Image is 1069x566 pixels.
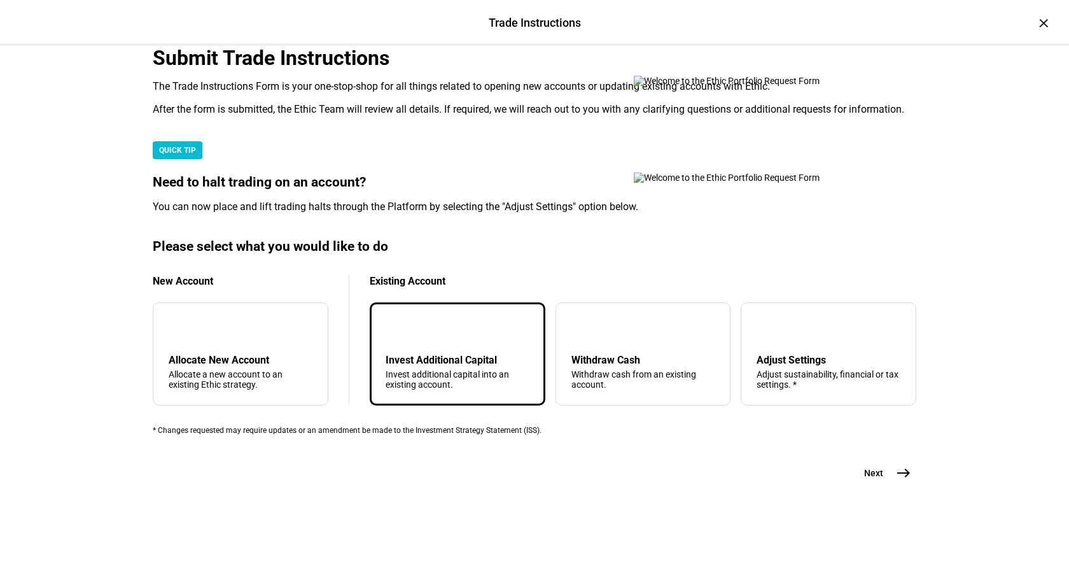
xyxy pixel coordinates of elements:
[153,426,916,435] div: * Changes requested may require updates or an amendment be made to the Investment Strategy Statem...
[757,318,777,339] mat-icon: tune
[386,354,529,366] div: Invest Additional Capital
[153,141,202,159] div: QUICK TIP
[153,275,328,287] div: New Account
[153,201,916,213] div: You can now place and lift trading halts through the Platform by selecting the "Adjust Settings" ...
[153,46,916,70] div: Submit Trade Instructions
[849,460,916,486] button: Next
[153,174,916,190] div: Need to halt trading on an account?
[386,369,529,390] div: Invest additional capital into an existing account.
[634,76,863,86] img: Welcome to the Ethic Portfolio Request Form
[153,103,916,116] div: After the form is submitted, the Ethic Team will review all details. If required, we will reach o...
[153,80,916,93] div: The Trade Instructions Form is your one-stop-shop for all things related to opening new accounts ...
[634,173,863,183] img: Welcome to the Ethic Portfolio Request Form
[153,239,916,255] div: Please select what you would like to do
[1033,13,1054,33] div: ×
[489,15,581,31] div: Trade Instructions
[169,354,312,366] div: Allocate New Account
[571,354,715,366] div: Withdraw Cash
[574,321,589,336] mat-icon: arrow_upward
[169,369,312,390] div: Allocate a new account to an existing Ethic strategy.
[388,321,403,336] mat-icon: arrow_downward
[757,354,900,366] div: Adjust Settings
[370,275,916,287] div: Existing Account
[896,465,911,481] mat-icon: east
[864,467,883,479] span: Next
[571,369,715,390] div: Withdraw cash from an existing account.
[171,321,186,336] mat-icon: add
[757,369,900,390] div: Adjust sustainability, financial or tax settings. *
